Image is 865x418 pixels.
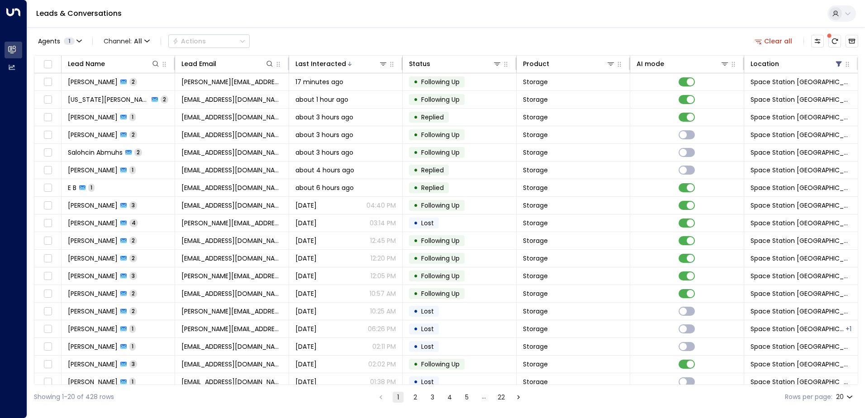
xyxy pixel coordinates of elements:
span: Brian Greathead [68,130,118,139]
span: Space Station Doncaster [751,201,851,210]
span: about 1 hour ago [295,95,348,104]
div: Lead Email [181,58,216,69]
span: Storage [523,201,548,210]
span: oliver.blackburn@hotmail.com [181,271,282,280]
span: mechensietaylor@hotmail.com [181,360,282,369]
span: davegreewood1977@gmail.com [181,113,282,122]
span: Toggle select row [42,323,53,335]
div: • [413,286,418,301]
span: Space Station Wakefield [751,324,845,333]
div: Lead Name [68,58,105,69]
span: about 4 hours ago [295,166,354,175]
div: … [479,392,490,403]
span: Toggle select row [42,288,53,299]
span: Replied [421,113,444,122]
div: Lead Email [181,58,274,69]
span: Georgia Dikaioylias [68,95,149,104]
span: Following Up [421,271,460,280]
div: • [413,145,418,160]
span: There are new threads available. Refresh the grid to view the latest updates. [828,35,841,47]
span: brianfospevents@gmail.com [181,130,282,139]
span: Storage [523,360,548,369]
span: All [134,38,142,45]
span: 1 [88,184,95,191]
p: 12:45 PM [370,236,396,245]
span: Storage [523,95,548,104]
span: Following Up [421,148,460,157]
span: Lost [421,324,434,333]
span: Space Station Doncaster [751,95,851,104]
span: Toggle select row [42,235,53,247]
span: Space Station Doncaster [751,183,851,192]
span: Sep 28, 2025 [295,342,317,351]
div: Status [409,58,501,69]
span: 1 [64,38,75,45]
span: 2 [161,95,168,103]
span: 1 [129,378,136,385]
span: Lost [421,218,434,228]
div: • [413,162,418,178]
span: Toggle select row [42,147,53,158]
span: Space Station Doncaster [751,342,851,351]
div: • [413,356,418,372]
span: 2 [129,254,137,262]
div: • [413,127,418,142]
span: karen.siddall@outlook.com [181,77,282,86]
span: sasha.romanov93@yahoo.com [181,289,282,298]
button: Go to next page [513,392,524,403]
span: Toggle select row [42,218,53,229]
div: AI mode [637,58,664,69]
span: Joanne Bell [68,201,118,210]
span: Sep 28, 2025 [295,377,317,386]
span: Space Station Doncaster [751,148,851,157]
div: • [413,304,418,319]
span: Toggle select row [42,306,53,317]
div: Status [409,58,430,69]
span: Yesterday [295,307,317,316]
span: Space Station Doncaster [751,130,851,139]
div: • [413,251,418,266]
span: Storage [523,77,548,86]
div: • [413,92,418,107]
span: Toggle select row [42,165,53,176]
span: 17 minutes ago [295,77,343,86]
span: Following Up [421,289,460,298]
span: Storage [523,148,548,157]
span: Space Station Doncaster [751,236,851,245]
span: Following Up [421,95,460,104]
span: Toggle select row [42,341,53,352]
span: Toggle select row [42,76,53,88]
span: Sasha Romanov [68,166,118,175]
span: Space Station Doncaster [751,218,851,228]
span: joannebell186@yahoo.com [181,201,282,210]
span: Toggle select row [42,253,53,264]
span: 1 [129,325,136,332]
a: Leads & Conversations [36,8,122,19]
span: about 3 hours ago [295,148,353,157]
span: Following Up [421,360,460,369]
div: Last Interacted [295,58,388,69]
p: 01:38 PM [370,377,396,386]
span: Toggle select row [42,129,53,141]
span: Toggle select row [42,359,53,370]
span: Lewis Collier [68,342,118,351]
div: • [413,74,418,90]
span: Olivia Ravenhill [68,218,118,228]
button: Go to page 22 [496,392,507,403]
span: Space Station Doncaster [751,377,851,386]
span: Storage [523,166,548,175]
button: Go to page 4 [444,392,455,403]
span: Oliver Bb [68,271,118,280]
button: Clear all [751,35,796,47]
span: Storage [523,324,548,333]
div: • [413,109,418,125]
span: Yesterday [295,271,317,280]
span: 3 [129,360,137,368]
span: Following Up [421,77,460,86]
p: 12:20 PM [371,254,396,263]
span: Sep 28, 2025 [295,360,317,369]
div: • [413,198,418,213]
span: Space Station Doncaster [751,289,851,298]
div: • [413,215,418,231]
p: 02:11 PM [372,342,396,351]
